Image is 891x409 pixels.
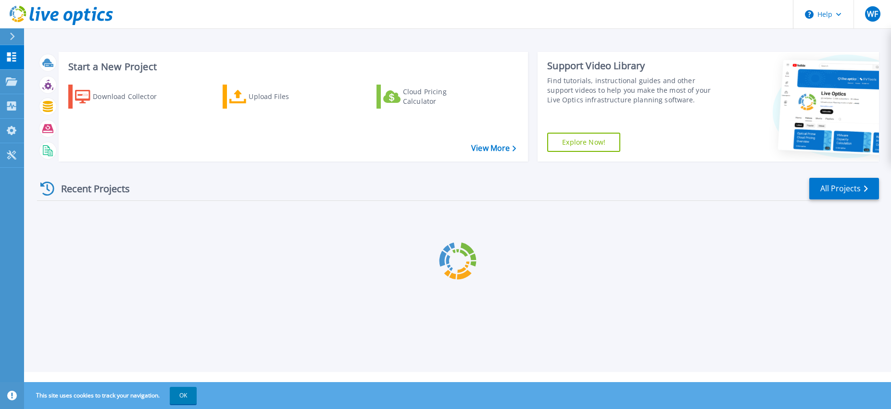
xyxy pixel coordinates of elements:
a: Cloud Pricing Calculator [376,85,484,109]
div: Recent Projects [37,177,143,200]
a: Explore Now! [547,133,620,152]
h3: Start a New Project [68,62,515,72]
div: Find tutorials, instructional guides and other support videos to help you make the most of your L... [547,76,721,105]
span: WF [867,10,878,18]
a: View More [471,144,516,153]
div: Download Collector [93,87,170,106]
div: Cloud Pricing Calculator [403,87,480,106]
a: All Projects [809,178,879,199]
span: This site uses cookies to track your navigation. [26,387,197,404]
div: Support Video Library [547,60,721,72]
button: OK [170,387,197,404]
div: Upload Files [249,87,326,106]
a: Download Collector [68,85,176,109]
a: Upload Files [223,85,330,109]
